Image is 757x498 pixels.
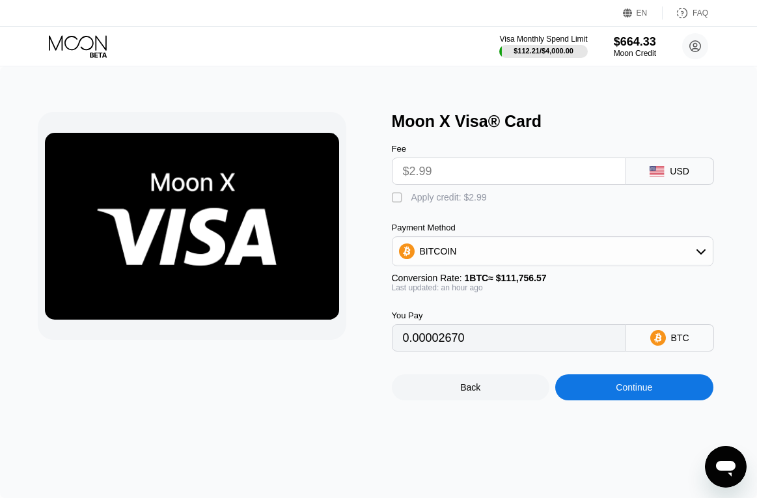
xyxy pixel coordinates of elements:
[614,35,656,49] div: $664.33
[499,35,587,58] div: Visa Monthly Spend Limit$112.21/$4,000.00
[392,223,713,232] div: Payment Method
[392,112,732,131] div: Moon X Visa® Card
[411,192,487,202] div: Apply credit: $2.99
[614,49,656,58] div: Moon Credit
[705,446,747,488] iframe: Schaltfläche zum Öffnen des Messaging-Fensters
[671,333,689,343] div: BTC
[465,273,547,283] span: 1 BTC ≈ $111,756.57
[460,382,480,393] div: Back
[616,382,652,393] div: Continue
[514,47,573,55] div: $112.21 / $4,000.00
[623,7,663,20] div: EN
[670,166,689,176] div: USD
[392,311,626,320] div: You Pay
[614,35,656,58] div: $664.33Moon Credit
[392,238,713,264] div: BITCOIN
[637,8,648,18] div: EN
[392,283,713,292] div: Last updated: an hour ago
[420,246,457,256] div: BITCOIN
[499,35,587,44] div: Visa Monthly Spend Limit
[392,191,405,204] div: 
[392,273,713,283] div: Conversion Rate:
[663,7,708,20] div: FAQ
[403,158,615,184] input: $0.00
[392,144,626,154] div: Fee
[555,374,713,400] div: Continue
[693,8,708,18] div: FAQ
[392,374,550,400] div: Back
